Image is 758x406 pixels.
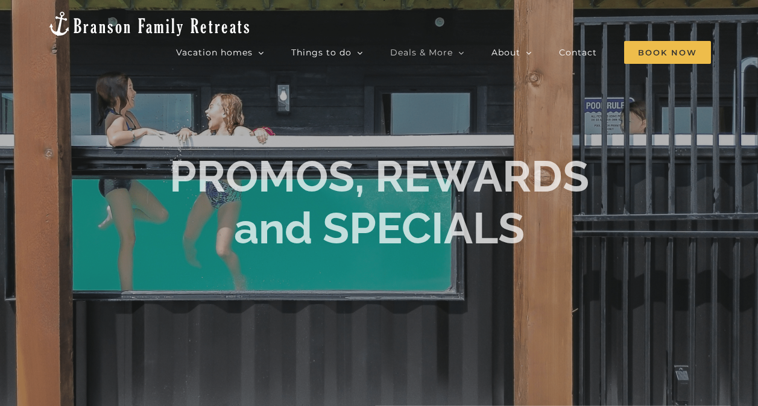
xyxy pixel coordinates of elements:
span: Things to do [291,48,352,57]
a: About [491,40,532,64]
span: Contact [559,48,597,57]
span: Book Now [624,41,711,64]
span: About [491,48,520,57]
a: Things to do [291,40,363,64]
span: Vacation homes [176,48,253,57]
a: Deals & More [390,40,464,64]
a: Contact [559,40,597,64]
img: Branson Family Retreats Logo [47,10,251,37]
nav: Main Menu [176,40,711,64]
a: Book Now [624,40,711,64]
span: Deals & More [390,48,453,57]
h1: PROMOS, REWARDS and SPECIALS [169,151,589,255]
a: Vacation homes [176,40,264,64]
